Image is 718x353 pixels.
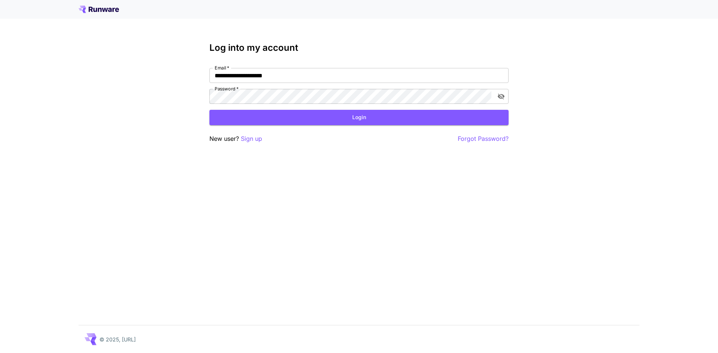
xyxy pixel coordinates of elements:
button: Sign up [241,134,262,143]
button: Login [209,110,509,125]
p: New user? [209,134,262,143]
h3: Log into my account [209,43,509,53]
label: Email [215,65,229,71]
p: © 2025, [URL] [99,335,136,343]
button: Forgot Password? [458,134,509,143]
button: toggle password visibility [494,90,508,103]
label: Password [215,86,239,92]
